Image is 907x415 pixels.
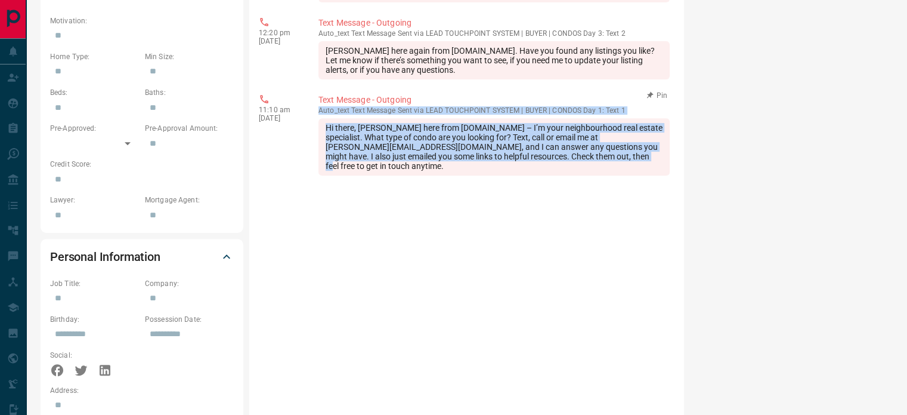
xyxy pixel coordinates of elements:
p: Lawyer: [50,195,139,205]
span: auto_text [318,29,349,38]
p: Address: [50,385,234,396]
p: [DATE] [259,37,301,45]
button: Pin [640,90,674,101]
p: Motivation: [50,16,234,26]
p: Text Message - Outgoing [318,17,670,29]
p: [DATE] [259,114,301,122]
p: 11:10 am [259,106,301,114]
div: Personal Information [50,242,234,271]
p: Possession Date: [145,314,234,325]
span: auto_text [318,106,349,115]
p: Baths: [145,87,234,98]
p: Mortgage Agent: [145,195,234,205]
p: Text Message - Outgoing [318,94,670,106]
p: Text Message Sent via LEAD TOUCHPOINT SYSTEM | BUYER | CONDOS Day 1: Text 1 [318,106,670,115]
h2: Personal Information [50,247,160,266]
p: Pre-Approved: [50,123,139,134]
p: Job Title: [50,278,139,289]
p: Credit Score: [50,159,234,170]
p: Birthday: [50,314,139,325]
div: Hi there, [PERSON_NAME] here from [DOMAIN_NAME] – I’m your neighbourhood real estate specialist. ... [318,118,670,176]
p: Text Message Sent via LEAD TOUCHPOINT SYSTEM | BUYER | CONDOS Day 3: Text 2 [318,29,670,38]
p: Home Type: [50,51,139,62]
p: Pre-Approval Amount: [145,123,234,134]
p: Social: [50,350,139,361]
p: Min Size: [145,51,234,62]
div: [PERSON_NAME] here again from [DOMAIN_NAME]. Have you found any listings you like? Let me know if... [318,41,670,79]
p: Company: [145,278,234,289]
p: Beds: [50,87,139,98]
p: 12:20 pm [259,29,301,37]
